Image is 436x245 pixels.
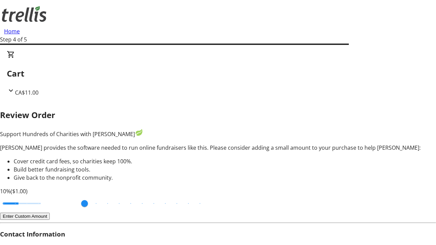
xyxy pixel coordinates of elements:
h2: Cart [7,67,429,80]
li: Build better fundraising tools. [14,165,436,174]
span: CA$11.00 [15,89,38,96]
li: Cover credit card fees, so charities keep 100%. [14,157,436,165]
div: CartCA$11.00 [7,50,429,97]
li: Give back to the nonprofit community. [14,174,436,182]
